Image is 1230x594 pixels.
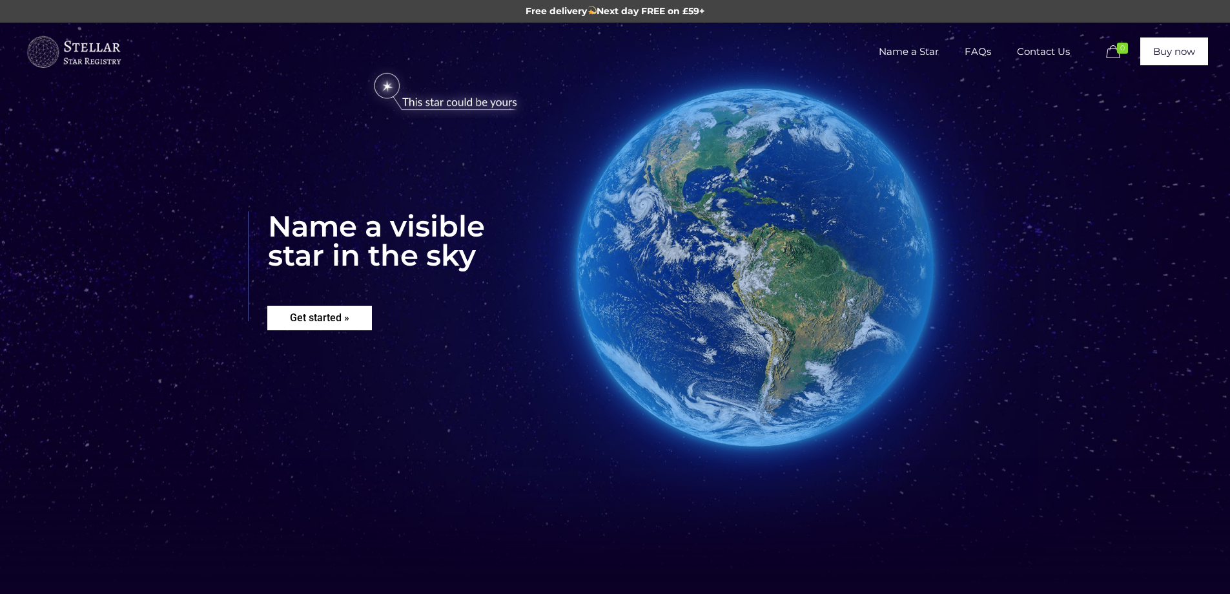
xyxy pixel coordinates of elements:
[248,211,485,321] rs-layer: Name a visible star in the sky
[1004,32,1083,71] span: Contact Us
[1004,23,1083,81] a: Contact Us
[588,6,597,15] img: 💫
[1140,37,1208,65] a: Buy now
[357,67,534,118] img: star-could-be-yours.png
[1117,43,1128,54] span: 0
[25,33,122,72] img: buyastar-logo-transparent
[866,23,952,81] a: Name a Star
[952,32,1004,71] span: FAQs
[1103,45,1134,60] a: 0
[526,5,705,17] span: Free delivery Next day FREE on £59+
[866,32,952,71] span: Name a Star
[25,23,122,81] a: Buy a Star
[952,23,1004,81] a: FAQs
[267,306,372,330] rs-layer: Get started »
